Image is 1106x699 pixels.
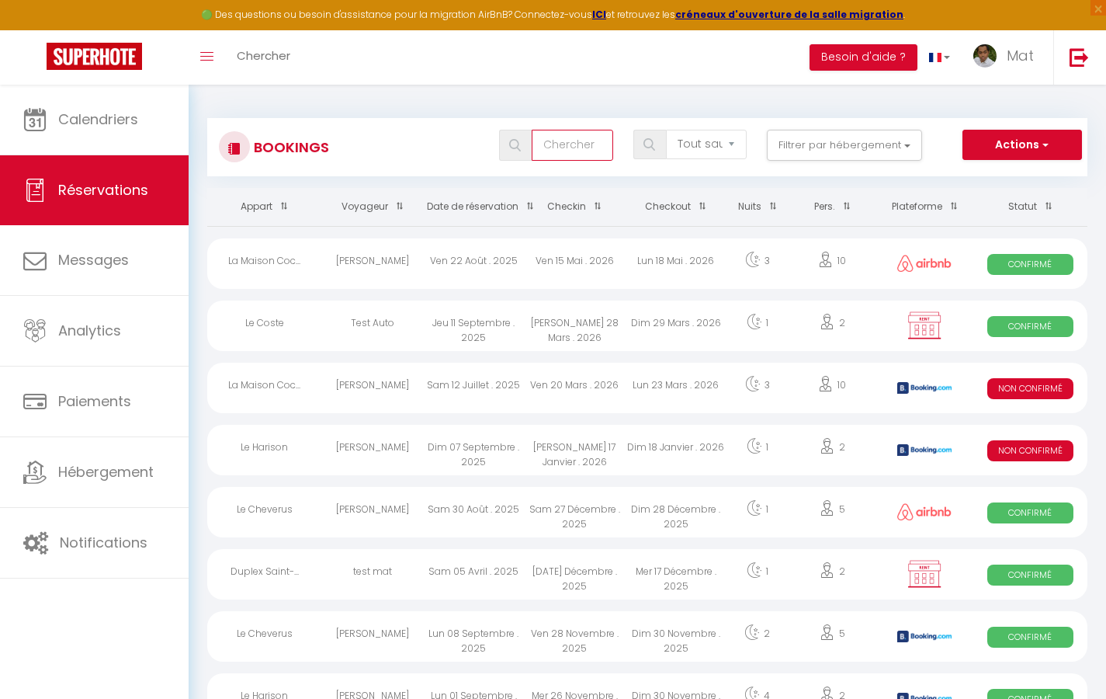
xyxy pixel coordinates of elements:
[962,130,1082,161] button: Actions
[524,188,625,226] th: Sort by checkin
[1007,46,1034,65] span: Mat
[973,44,997,68] img: ...
[250,130,329,165] h3: Bookings
[532,130,612,161] input: Chercher
[810,44,917,71] button: Besoin d'aide ?
[58,250,129,270] span: Messages
[225,30,302,85] a: Chercher
[767,130,922,161] button: Filtrer par hébergement
[58,462,154,482] span: Hébergement
[12,6,59,53] button: Ouvrir le widget de chat LiveChat
[876,188,973,226] th: Sort by channel
[321,188,422,226] th: Sort by guest
[726,188,788,226] th: Sort by nights
[1070,47,1089,67] img: logout
[237,47,290,64] span: Chercher
[592,8,606,21] a: ICI
[626,188,726,226] th: Sort by checkout
[207,188,321,226] th: Sort by rentals
[675,8,903,21] a: créneaux d'ouverture de la salle migration
[973,188,1087,226] th: Sort by status
[47,43,142,70] img: Super Booking
[962,30,1053,85] a: ... Mat
[58,180,148,200] span: Réservations
[58,321,121,340] span: Analytics
[423,188,524,226] th: Sort by booking date
[58,110,138,129] span: Calendriers
[788,188,875,226] th: Sort by people
[58,391,131,411] span: Paiements
[60,533,147,552] span: Notifications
